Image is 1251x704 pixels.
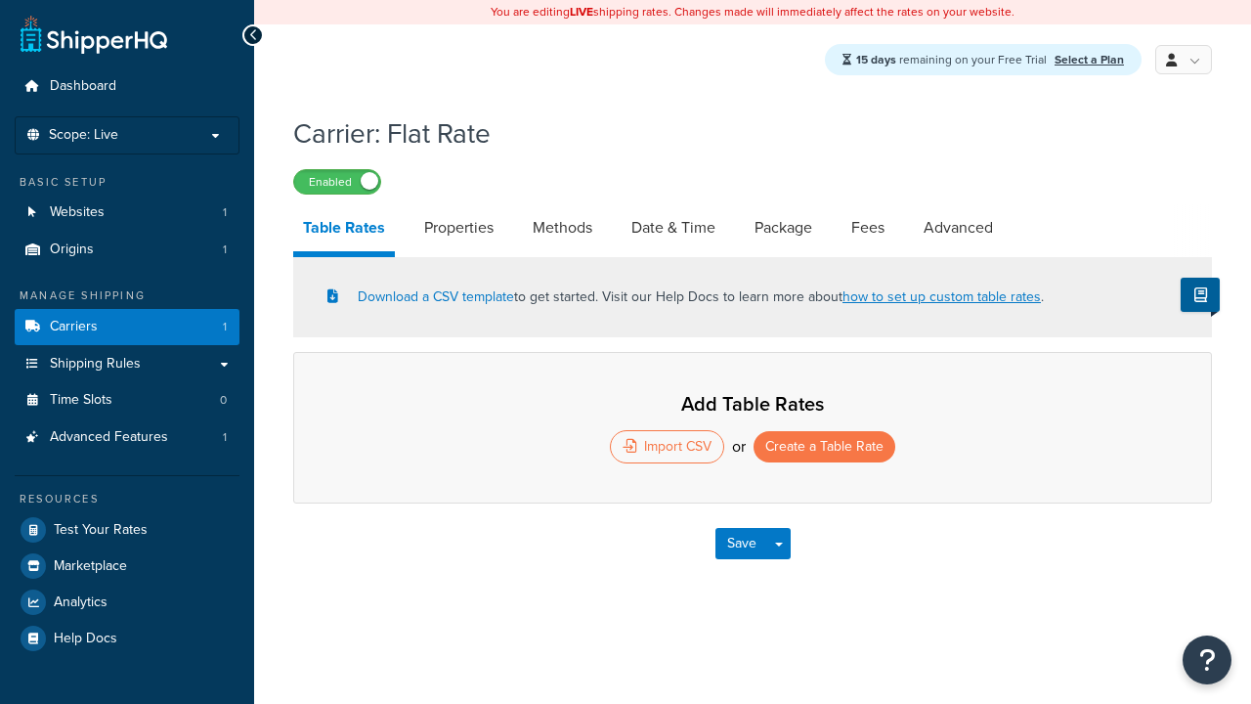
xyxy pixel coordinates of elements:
span: 0 [220,392,227,409]
a: Time Slots0 [15,382,239,418]
span: Dashboard [50,78,116,95]
button: Show Help Docs [1181,278,1220,312]
p: Add Table Rates [333,392,1172,416]
li: Websites [15,195,239,231]
span: Help Docs [54,631,117,647]
span: Marketplace [54,558,127,575]
a: Shipping Rules [15,346,239,382]
a: Carriers1 [15,309,239,345]
div: Import CSV [610,430,724,463]
span: Time Slots [50,392,112,409]
span: Shipping Rules [50,356,141,373]
li: Carriers [15,309,239,345]
b: LIVE [570,3,593,21]
a: Origins1 [15,232,239,268]
a: Help Docs [15,621,239,656]
a: Properties [414,204,503,251]
span: Test Your Rates [54,522,148,539]
a: Advanced Features1 [15,419,239,456]
strong: 15 days [856,51,896,68]
span: or [732,433,746,461]
span: 1 [223,429,227,446]
a: Date & Time [622,204,725,251]
span: 1 [223,319,227,335]
a: Methods [523,204,602,251]
a: Table Rates [293,204,395,257]
span: remaining on your Free Trial [856,51,1050,68]
h1: Carrier: Flat Rate [293,114,1187,153]
span: 1 [223,242,227,258]
a: Fees [841,204,894,251]
a: Marketplace [15,549,239,584]
a: Test Your Rates [15,512,239,548]
span: Origins [50,242,94,258]
button: Create a Table Rate [754,431,895,462]
a: Websites1 [15,195,239,231]
a: Advanced [914,204,1003,251]
label: Enabled [294,170,380,194]
span: Scope: Live [49,127,118,144]
li: Time Slots [15,382,239,418]
a: how to set up custom table rates [842,286,1041,307]
a: Dashboard [15,68,239,105]
a: Analytics [15,585,239,620]
span: Carriers [50,319,98,335]
div: Basic Setup [15,174,239,191]
span: Analytics [54,594,108,611]
button: Open Resource Center [1183,636,1231,684]
div: Resources [15,491,239,507]
a: Package [745,204,822,251]
a: Download a CSV template [327,286,514,307]
span: Websites [50,204,105,221]
span: 1 [223,204,227,221]
a: Select a Plan [1055,51,1124,68]
div: Manage Shipping [15,287,239,304]
li: Origins [15,232,239,268]
button: Save [715,528,768,559]
span: Advanced Features [50,429,168,446]
li: Advanced Features [15,419,239,456]
p: to get started. Visit our Help Docs to learn more about . [327,286,1044,308]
